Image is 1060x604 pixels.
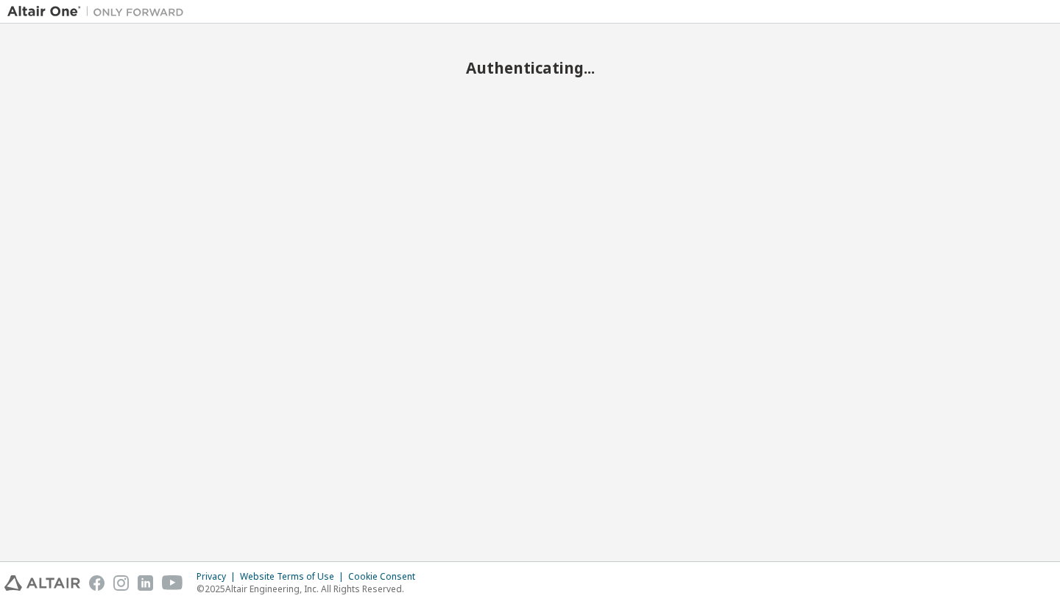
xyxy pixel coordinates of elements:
[138,575,153,591] img: linkedin.svg
[7,58,1053,77] h2: Authenticating...
[162,575,183,591] img: youtube.svg
[348,571,424,583] div: Cookie Consent
[89,575,105,591] img: facebook.svg
[240,571,348,583] div: Website Terms of Use
[197,583,424,595] p: © 2025 Altair Engineering, Inc. All Rights Reserved.
[7,4,191,19] img: Altair One
[197,571,240,583] div: Privacy
[113,575,129,591] img: instagram.svg
[4,575,80,591] img: altair_logo.svg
